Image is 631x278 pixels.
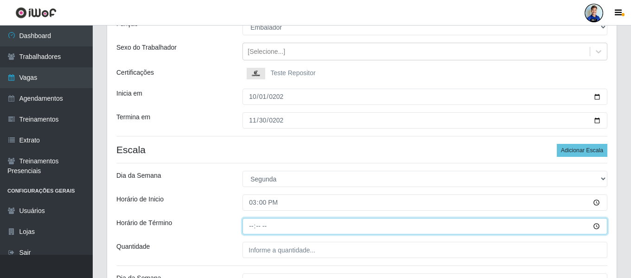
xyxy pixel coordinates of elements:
[242,194,607,211] input: 00:00
[116,218,172,228] label: Horário de Término
[116,242,150,252] label: Quantidade
[15,7,57,19] img: CoreUI Logo
[116,112,150,122] label: Termina em
[242,89,607,105] input: 00/00/0000
[116,68,154,78] label: Certificações
[557,144,607,157] button: Adicionar Escala
[242,242,607,258] input: Informe a quantidade...
[248,47,285,57] div: [Selecione...]
[116,171,161,181] label: Dia da Semana
[116,43,177,52] label: Sexo do Trabalhador
[116,194,164,204] label: Horário de Inicio
[247,68,269,79] img: Teste Repositor
[116,89,142,98] label: Inicia em
[242,218,607,234] input: 00:00
[116,144,607,155] h4: Escala
[242,112,607,129] input: 00/00/0000
[270,69,315,77] span: Teste Repositor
